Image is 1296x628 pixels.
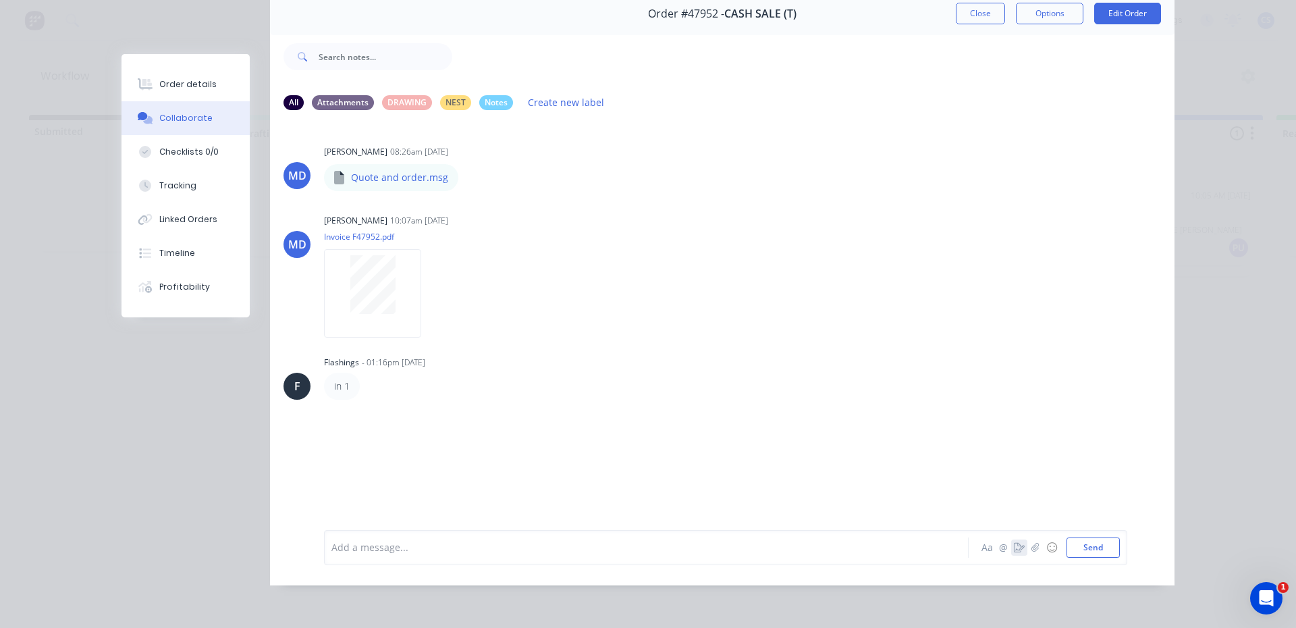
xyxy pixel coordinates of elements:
p: Invoice F47952.pdf [324,231,435,242]
p: in 1 [334,380,350,393]
button: ☺ [1044,540,1060,556]
div: 08:26am [DATE] [390,146,448,158]
span: Order #47952 - [648,7,724,20]
div: DRAWING [382,95,432,110]
div: [PERSON_NAME] [324,146,387,158]
p: Quote and order.msg [351,171,448,184]
div: MD [288,236,306,253]
input: Search notes... [319,43,452,70]
div: - 01:16pm [DATE] [362,357,425,369]
div: Linked Orders [159,213,217,226]
span: 1 [1278,582,1289,593]
div: Checklists 0/0 [159,146,219,158]
button: Checklists 0/0 [122,135,250,169]
button: Close [956,3,1005,24]
button: Linked Orders [122,203,250,236]
div: NEST [440,95,471,110]
button: Edit Order [1094,3,1161,24]
span: CASH SALE (T) [724,7,796,20]
div: Attachments [312,95,374,110]
div: Notes [479,95,513,110]
iframe: Intercom live chat [1250,582,1282,614]
button: Collaborate [122,101,250,135]
div: Timeline [159,247,195,259]
button: Timeline [122,236,250,270]
div: Tracking [159,180,196,192]
button: Create new label [521,93,612,111]
div: Profitability [159,281,210,293]
div: All [283,95,304,110]
div: Flashings [324,357,359,369]
button: Order details [122,68,250,101]
div: Order details [159,78,217,90]
div: F [294,378,300,394]
div: [PERSON_NAME] [324,215,387,227]
button: Aa [979,540,995,556]
button: Tracking [122,169,250,203]
div: Collaborate [159,112,213,124]
div: 10:07am [DATE] [390,215,448,227]
button: @ [995,540,1011,556]
button: Profitability [122,270,250,304]
button: Options [1016,3,1083,24]
div: MD [288,167,306,184]
button: Send [1066,538,1120,558]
